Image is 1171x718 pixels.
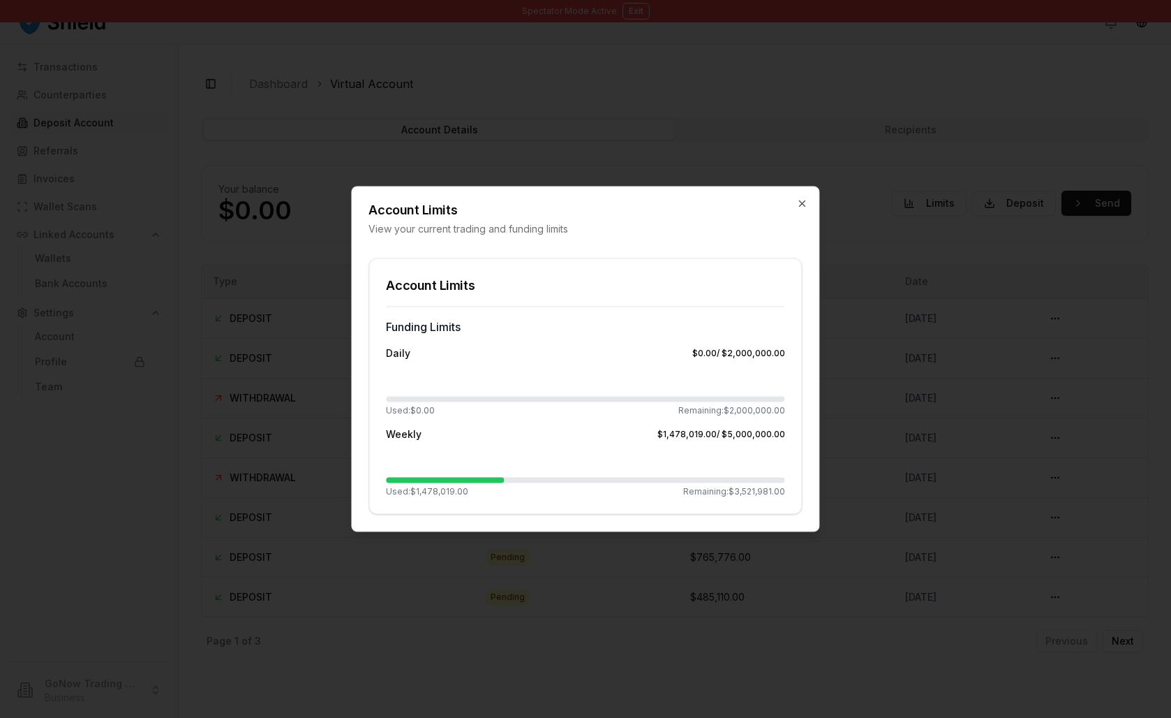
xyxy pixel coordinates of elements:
[386,276,784,295] div: Account Limits
[386,346,410,360] span: Daily
[386,486,468,497] span: Used: $1,478,019.00
[678,405,785,416] span: Remaining: $2,000,000.00
[368,204,802,217] h2: Account Limits
[386,405,435,416] span: Used: $0.00
[683,486,785,497] span: Remaining: $3,521,981.00
[386,427,422,441] span: Weekly
[657,429,785,440] div: $1,478,019.00 / $5,000,000.00
[692,348,785,359] div: $0.00 / $2,000,000.00
[386,318,784,335] h3: Funding Limits
[368,222,802,236] p: View your current trading and funding limits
